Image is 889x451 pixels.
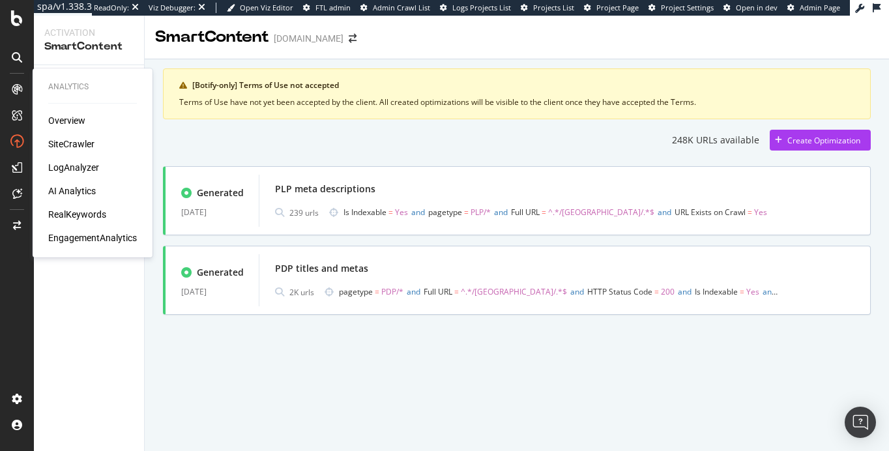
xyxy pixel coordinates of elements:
span: Admin Page [800,3,840,12]
span: = [375,286,379,297]
span: Project Page [596,3,639,12]
a: Projects List [521,3,574,13]
a: Project Settings [649,3,714,13]
div: Viz Debugger: [149,3,196,13]
div: Open Intercom Messenger [845,407,876,438]
span: and [763,286,776,297]
a: Overview [48,114,85,127]
a: Open Viz Editor [227,3,293,13]
a: Admin Crawl List [360,3,430,13]
div: arrow-right-arrow-left [349,34,357,43]
a: Open in dev [723,3,778,13]
div: SmartContent [155,26,269,48]
div: Analytics [48,81,137,93]
span: URL Exists on Crawl [675,207,746,218]
div: ReadOnly: [94,3,129,13]
div: Generated [197,266,244,279]
span: and [570,286,584,297]
span: Full URL [511,207,540,218]
span: Is Indexable [695,286,738,297]
span: PLP/* [471,207,491,218]
span: ^.*/[GEOGRAPHIC_DATA]/.*$ [548,207,654,218]
div: 248K URLs available [672,134,759,147]
span: = [454,286,459,297]
span: = [542,207,546,218]
span: pagetype [339,286,373,297]
span: Open Viz Editor [240,3,293,12]
span: Full URL [424,286,452,297]
button: Create Optimization [770,130,871,151]
span: FTL admin [315,3,351,12]
a: Project Page [584,3,639,13]
a: LogAnalyzer [48,161,99,174]
span: Open in dev [736,3,778,12]
div: [Botify-only] Terms of Use not accepted [192,80,854,91]
a: EngagementAnalytics [48,231,137,244]
span: = [464,207,469,218]
span: Logs Projects List [452,3,511,12]
div: SmartContent [44,39,134,54]
span: PDP/* [381,286,403,297]
div: Activation [44,26,134,39]
a: SiteCrawler [48,138,95,151]
span: 200 [661,286,675,297]
div: Terms of Use have not yet been accepted by the client. All created optimizations will be visible ... [179,96,854,108]
div: PDP titles and metas [275,262,368,275]
span: and [407,286,420,297]
span: and [411,207,425,218]
span: Yes [395,207,408,218]
span: pagetype [428,207,462,218]
a: FTL admin [303,3,351,13]
div: [DOMAIN_NAME] [274,32,343,45]
span: = [654,286,659,297]
div: Generated [197,186,244,199]
div: warning banner [163,68,871,119]
div: 2K urls [289,287,314,298]
span: Project Settings [661,3,714,12]
span: Admin Crawl List [373,3,430,12]
span: = [748,207,752,218]
a: Admin Page [787,3,840,13]
span: and [494,207,508,218]
span: and [658,207,671,218]
span: = [388,207,393,218]
span: HTTP Status Code [587,286,652,297]
a: Logs Projects List [440,3,511,13]
span: Yes [754,207,767,218]
span: Yes [746,286,759,297]
div: [DATE] [181,205,243,220]
div: PLP meta descriptions [275,182,375,196]
span: Projects List [533,3,574,12]
span: ^.*/[GEOGRAPHIC_DATA]/.*$ [461,286,567,297]
span: = [740,286,744,297]
div: [DATE] [181,284,243,300]
span: Is Indexable [343,207,386,218]
div: 239 urls [289,207,319,218]
a: RealKeywords [48,208,106,221]
div: Create Optimization [787,135,860,146]
span: and [678,286,692,297]
a: AI Analytics [48,184,96,197]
